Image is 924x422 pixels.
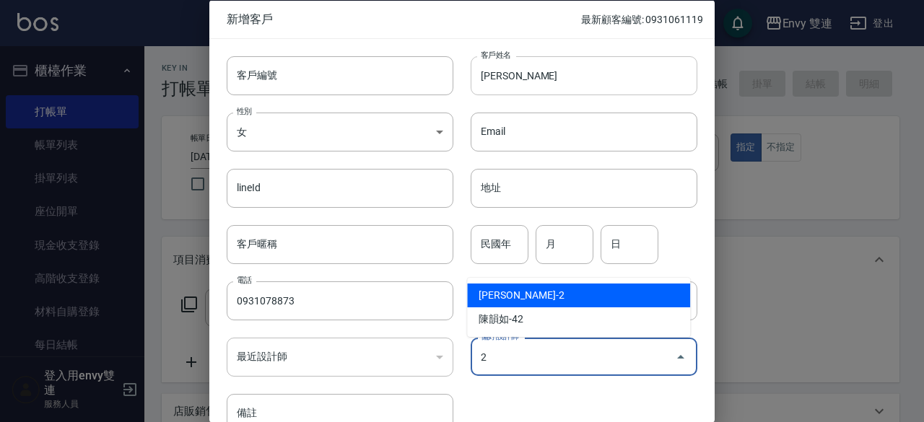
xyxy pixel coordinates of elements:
label: 客戶姓名 [481,49,511,60]
li: [PERSON_NAME]-2 [467,283,690,307]
label: 性別 [237,105,252,116]
div: 女 [227,112,453,151]
button: Close [669,345,692,368]
label: 電話 [237,275,252,286]
li: 陳韻如-42 [467,307,690,331]
span: 新增客戶 [227,12,581,26]
p: 最新顧客編號: 0931061119 [581,12,703,27]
